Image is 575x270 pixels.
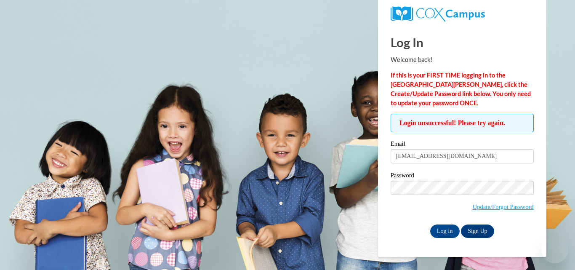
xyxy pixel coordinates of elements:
[391,141,534,149] label: Email
[391,6,485,21] img: COX Campus
[473,203,534,210] a: Update/Forgot Password
[391,34,534,51] h1: Log In
[391,72,531,107] strong: If this is your FIRST TIME logging in to the [GEOGRAPHIC_DATA][PERSON_NAME], click the Create/Upd...
[391,114,534,132] span: Login unsuccessful! Please try again.
[541,236,568,263] iframe: Button to launch messaging window
[430,225,460,238] input: Log In
[461,225,494,238] a: Sign Up
[391,172,534,181] label: Password
[391,55,534,64] p: Welcome back!
[391,6,534,21] a: COX Campus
